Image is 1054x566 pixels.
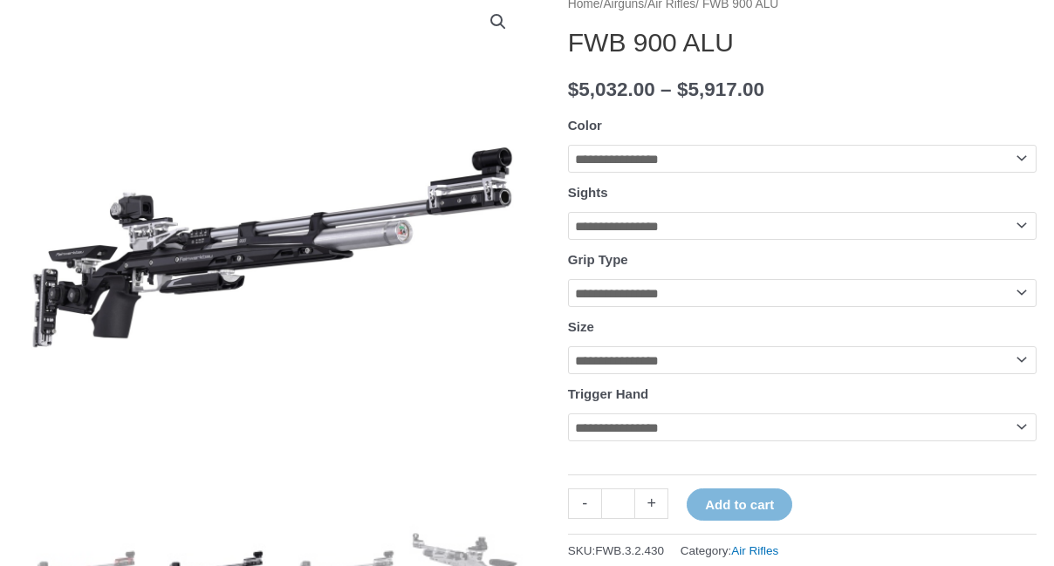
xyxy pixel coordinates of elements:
span: $ [568,78,579,100]
label: Color [568,118,602,133]
span: $ [677,78,688,100]
bdi: 5,917.00 [677,78,764,100]
span: FWB.3.2.430 [595,544,664,557]
input: Product quantity [601,488,635,519]
span: SKU: [568,540,664,562]
h1: FWB 900 ALU [568,27,1037,58]
a: Air Rifles [731,544,778,557]
span: Category: [681,540,779,562]
a: - [568,488,601,519]
button: Add to cart [687,488,792,521]
label: Trigger Hand [568,386,649,401]
label: Sights [568,185,608,200]
label: Grip Type [568,252,628,267]
label: Size [568,319,594,334]
bdi: 5,032.00 [568,78,655,100]
a: View full-screen image gallery [483,6,514,38]
span: – [660,78,672,100]
a: + [635,488,668,519]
